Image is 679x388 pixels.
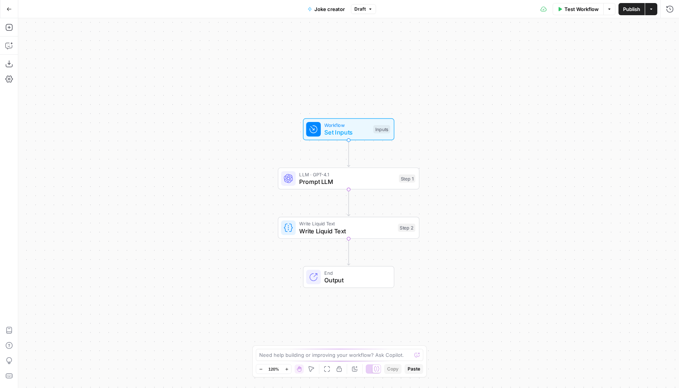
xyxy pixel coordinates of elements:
span: 120% [268,366,279,372]
button: Publish [618,3,645,15]
button: Copy [384,364,402,374]
span: LLM · GPT-4.1 [299,171,395,178]
span: Write Liquid Text [299,220,394,227]
g: Edge from start to step_1 [347,140,350,167]
span: Output [324,276,386,285]
span: Test Workflow [564,5,599,13]
span: Set Inputs [324,128,370,137]
button: Draft [351,4,376,14]
button: Paste [405,364,423,374]
div: Step 1 [399,174,415,183]
span: Prompt LLM [299,177,395,186]
span: End [324,269,386,277]
div: Write Liquid TextWrite Liquid TextStep 2 [278,217,419,239]
button: Joke creator [303,3,349,15]
div: WorkflowSet InputsInputs [278,118,419,140]
span: Copy [387,366,398,372]
g: Edge from step_2 to end [347,239,350,265]
button: Test Workflow [553,3,603,15]
span: Workflow [324,122,370,129]
div: Step 2 [398,224,416,232]
div: EndOutput [278,266,419,288]
span: Publish [623,5,640,13]
span: Paste [408,366,420,372]
div: Inputs [373,125,390,133]
g: Edge from step_1 to step_2 [347,190,350,216]
span: Draft [354,6,366,13]
div: LLM · GPT-4.1Prompt LLMStep 1 [278,168,419,190]
span: Joke creator [314,5,345,13]
span: Write Liquid Text [299,226,394,236]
